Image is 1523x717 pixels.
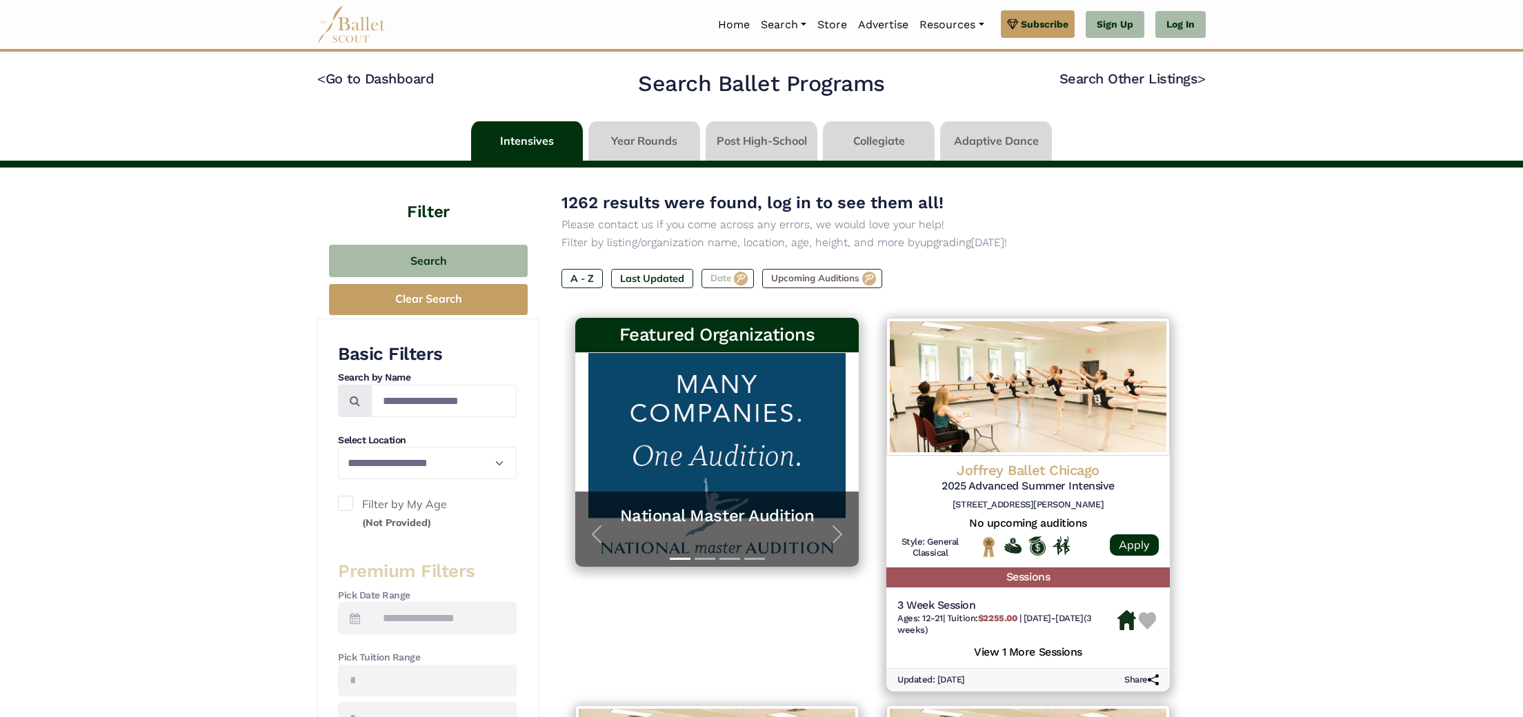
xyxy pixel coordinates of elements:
[1155,11,1206,39] a: Log In
[897,642,1159,660] h5: View 1 More Sessions
[897,613,943,623] span: Ages: 12-21
[853,10,914,39] a: Advertise
[338,496,517,531] label: Filter by My Age
[1139,612,1156,629] img: Heart
[1007,17,1018,32] img: gem.svg
[317,70,434,87] a: <Go to Dashboard
[820,121,937,161] li: Collegiate
[897,598,1117,613] h5: 3 Week Session
[561,216,1184,234] p: Please contact us if you come across any errors, we would love your help!
[1001,10,1075,38] a: Subscribe
[755,10,812,39] a: Search
[701,269,754,288] label: Date
[897,499,1159,511] h6: [STREET_ADDRESS][PERSON_NAME]
[703,121,820,161] li: Post High-School
[362,516,431,529] small: (Not Provided)
[1004,538,1022,553] img: Offers Financial Aid
[897,613,1117,636] h6: | |
[329,245,528,277] button: Search
[1053,536,1070,554] img: In Person
[897,461,1159,479] h4: Joffrey Ballet Chicago
[338,651,517,665] h4: Pick Tuition Range
[317,168,539,224] h4: Filter
[670,551,690,567] button: Slide 1
[980,536,997,558] img: National
[371,385,517,417] input: Search by names...
[812,10,853,39] a: Store
[1117,610,1136,631] img: Housing Available
[561,269,603,288] label: A - Z
[713,10,755,39] a: Home
[638,70,884,99] h2: Search Ballet Programs
[586,121,703,161] li: Year Rounds
[329,284,528,315] button: Clear Search
[897,479,1159,494] h5: 2025 Advanced Summer Intensive
[978,613,1017,623] b: $2255.00
[338,343,517,366] h3: Basic Filters
[719,551,740,567] button: Slide 3
[589,505,845,527] a: National Master Audition
[586,323,848,347] h3: Featured Organizations
[886,318,1170,456] img: Logo
[897,516,1159,531] h5: No upcoming auditions
[561,234,1184,252] p: Filter by listing/organization name, location, age, height, and more by [DATE]!
[338,371,517,385] h4: Search by Name
[947,613,1019,623] span: Tuition:
[897,613,1092,635] span: [DATE]-[DATE] (3 weeks)
[1059,70,1206,87] a: Search Other Listings>
[886,567,1170,587] h5: Sessions
[1086,11,1144,39] a: Sign Up
[897,536,963,560] h6: Style: General Classical
[338,589,517,603] h4: Pick Date Range
[744,551,765,567] button: Slide 4
[1028,536,1046,556] img: Offers Scholarship
[937,121,1055,161] li: Adaptive Dance
[1110,534,1159,556] a: Apply
[611,269,693,288] label: Last Updated
[1021,17,1068,32] span: Subscribe
[695,551,715,567] button: Slide 2
[1124,674,1159,686] h6: Share
[561,193,944,212] span: 1262 results were found, log in to see them all!
[920,236,971,249] a: upgrading
[338,434,517,447] h4: Select Location
[914,10,989,39] a: Resources
[317,70,326,87] code: <
[1197,70,1206,87] code: >
[338,560,517,583] h3: Premium Filters
[468,121,586,161] li: Intensives
[762,269,882,288] label: Upcoming Auditions
[897,674,965,686] h6: Updated: [DATE]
